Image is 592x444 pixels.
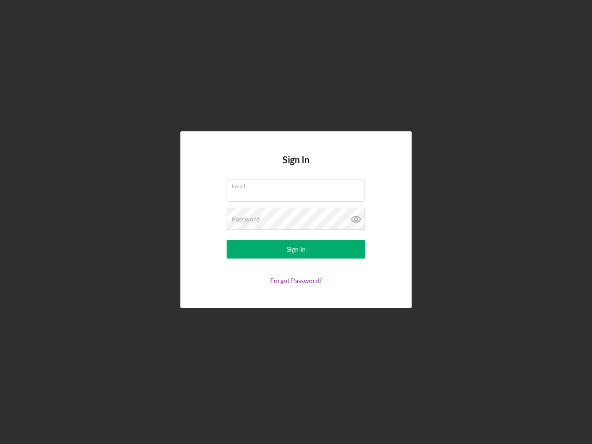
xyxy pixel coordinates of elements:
a: Forgot Password? [270,277,322,284]
label: Password [232,216,260,223]
label: Email [232,179,365,190]
div: Sign In [287,240,306,259]
button: Sign In [227,240,365,259]
h4: Sign In [283,154,309,179]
